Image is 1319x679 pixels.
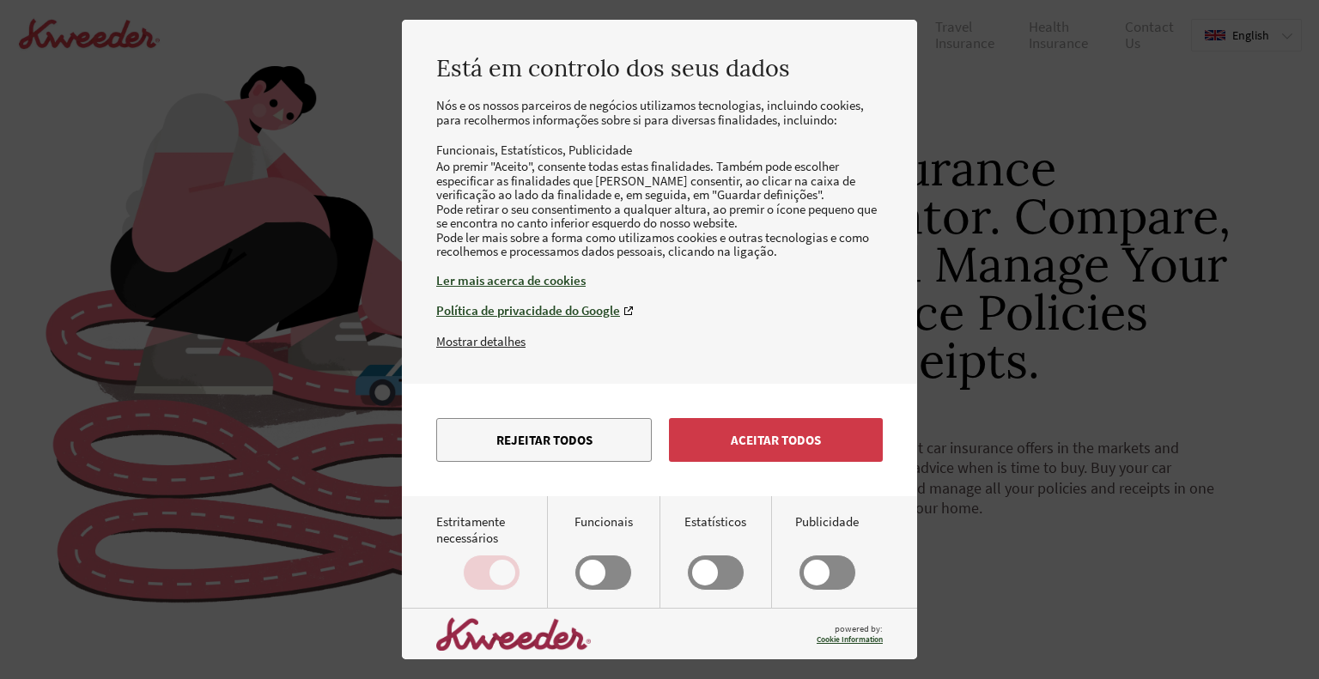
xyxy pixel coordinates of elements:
a: Cookie Information [817,634,883,645]
div: Nós e os nossos parceiros de negócios utilizamos tecnologias, incluindo cookies, para recolhermos... [436,99,883,333]
span: powered by: [817,623,883,645]
img: logo [436,617,591,651]
button: Mostrar detalhes [436,333,526,349]
label: Funcionais [574,513,633,591]
label: Estritamente necessários [436,513,547,591]
li: Publicidade [568,142,632,158]
button: Aceitar todos [669,418,883,462]
button: Rejeitar todos [436,418,652,462]
a: Política de privacidade do Google [436,302,883,318]
a: Ler mais acerca de cookies [436,272,883,288]
h2: Está em controlo dos seus dados [436,54,883,82]
li: Estatísticos [501,142,568,158]
label: Publicidade [795,513,859,591]
label: Estatísticos [684,513,746,591]
li: Funcionais [436,142,501,158]
div: menu [402,384,917,496]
